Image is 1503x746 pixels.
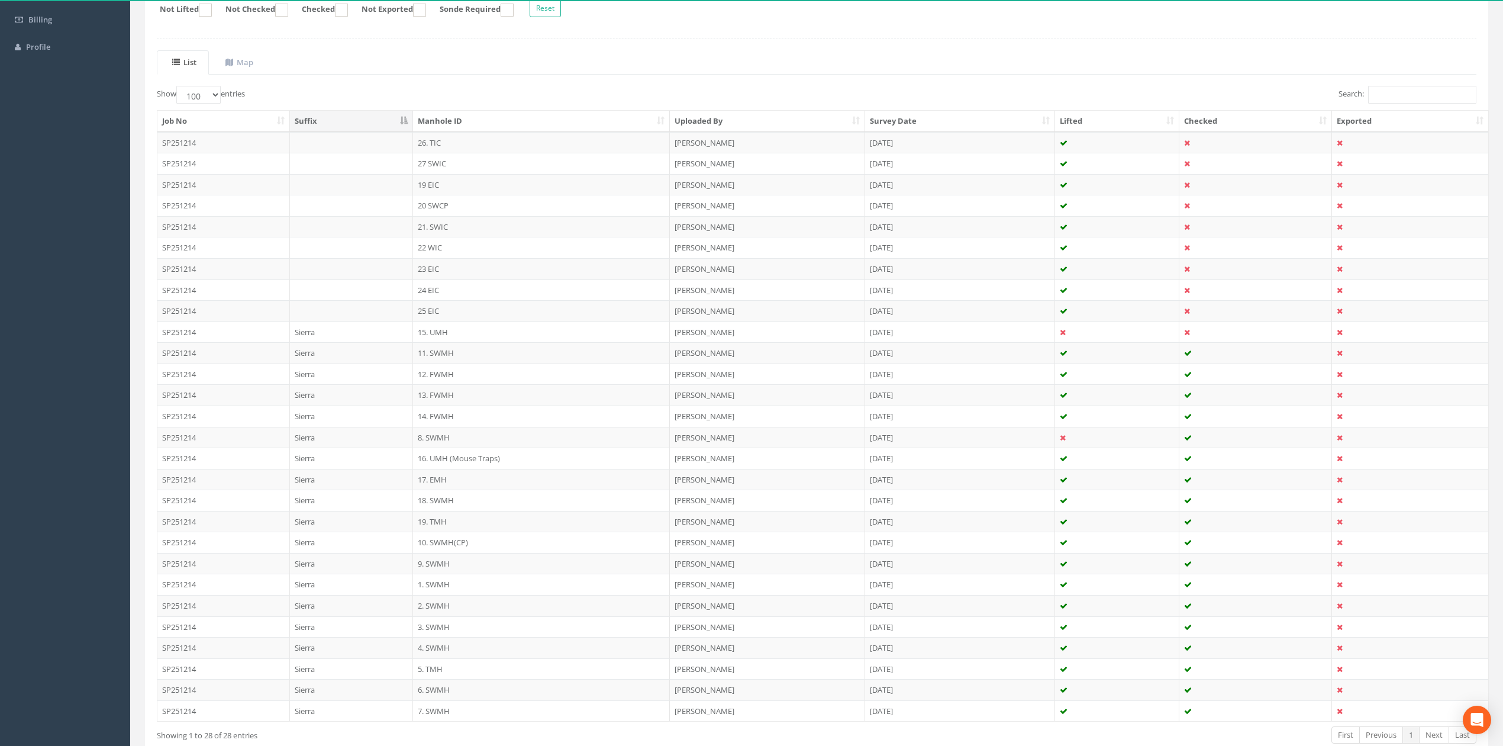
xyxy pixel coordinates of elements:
[865,595,1055,616] td: [DATE]
[865,195,1055,216] td: [DATE]
[28,14,52,25] span: Billing
[413,574,670,595] td: 1. SWMH
[670,700,865,722] td: [PERSON_NAME]
[172,57,196,67] uib-tab-heading: List
[1419,726,1449,744] a: Next
[413,321,670,343] td: 15. UMH
[176,86,221,104] select: Showentries
[157,300,290,321] td: SP251214
[413,237,670,258] td: 22 WIC
[670,300,865,321] td: [PERSON_NAME]
[670,553,865,574] td: [PERSON_NAME]
[290,490,414,511] td: Sierra
[413,427,670,448] td: 8. SWMH
[413,216,670,237] td: 21. SWIC
[865,174,1055,195] td: [DATE]
[148,4,212,17] label: Not Lifted
[290,342,414,364] td: Sierra
[157,553,290,574] td: SP251214
[157,216,290,237] td: SP251214
[428,4,514,17] label: Sonde Required
[670,574,865,595] td: [PERSON_NAME]
[670,427,865,448] td: [PERSON_NAME]
[865,469,1055,490] td: [DATE]
[225,57,253,67] uib-tab-heading: Map
[865,364,1055,385] td: [DATE]
[157,174,290,195] td: SP251214
[865,279,1055,301] td: [DATE]
[290,616,414,638] td: Sierra
[670,511,865,532] td: [PERSON_NAME]
[290,111,414,132] th: Suffix: activate to sort column descending
[670,469,865,490] td: [PERSON_NAME]
[865,700,1055,722] td: [DATE]
[413,448,670,469] td: 16. UMH (Mouse Traps)
[413,490,670,511] td: 18. SWMH
[413,700,670,722] td: 7. SWMH
[290,384,414,406] td: Sierra
[1055,111,1180,132] th: Lifted: activate to sort column ascending
[413,300,670,321] td: 25 EIC
[865,237,1055,258] td: [DATE]
[157,725,696,741] div: Showing 1 to 28 of 28 entries
[157,132,290,153] td: SP251214
[413,132,670,153] td: 26. TIC
[1338,86,1476,104] label: Search:
[413,553,670,574] td: 9. SWMH
[1368,86,1476,104] input: Search:
[157,111,290,132] th: Job No: activate to sort column ascending
[1402,726,1420,744] a: 1
[865,132,1055,153] td: [DATE]
[26,41,50,52] span: Profile
[413,595,670,616] td: 2. SWMH
[157,321,290,343] td: SP251214
[157,364,290,385] td: SP251214
[865,553,1055,574] td: [DATE]
[157,574,290,595] td: SP251214
[670,384,865,406] td: [PERSON_NAME]
[290,511,414,532] td: Sierra
[865,111,1055,132] th: Survey Date: activate to sort column ascending
[670,448,865,469] td: [PERSON_NAME]
[670,195,865,216] td: [PERSON_NAME]
[413,406,670,427] td: 14. FWMH
[413,532,670,553] td: 10. SWMH(CP)
[157,384,290,406] td: SP251214
[157,469,290,490] td: SP251214
[413,195,670,216] td: 20 SWCP
[865,490,1055,511] td: [DATE]
[670,132,865,153] td: [PERSON_NAME]
[157,658,290,680] td: SP251214
[290,427,414,448] td: Sierra
[1449,726,1476,744] a: Last
[865,532,1055,553] td: [DATE]
[157,279,290,301] td: SP251214
[157,511,290,532] td: SP251214
[157,490,290,511] td: SP251214
[1359,726,1403,744] a: Previous
[290,406,414,427] td: Sierra
[1332,111,1488,132] th: Exported: activate to sort column ascending
[157,342,290,364] td: SP251214
[865,406,1055,427] td: [DATE]
[290,637,414,658] td: Sierra
[157,679,290,700] td: SP251214
[670,216,865,237] td: [PERSON_NAME]
[865,384,1055,406] td: [DATE]
[670,321,865,343] td: [PERSON_NAME]
[413,364,670,385] td: 12. FWMH
[670,490,865,511] td: [PERSON_NAME]
[670,532,865,553] td: [PERSON_NAME]
[413,279,670,301] td: 24 EIC
[157,637,290,658] td: SP251214
[865,658,1055,680] td: [DATE]
[865,321,1055,343] td: [DATE]
[670,637,865,658] td: [PERSON_NAME]
[413,679,670,700] td: 6. SWMH
[157,195,290,216] td: SP251214
[157,532,290,553] td: SP251214
[670,406,865,427] td: [PERSON_NAME]
[290,4,348,17] label: Checked
[413,111,670,132] th: Manhole ID: activate to sort column ascending
[210,50,266,75] a: Map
